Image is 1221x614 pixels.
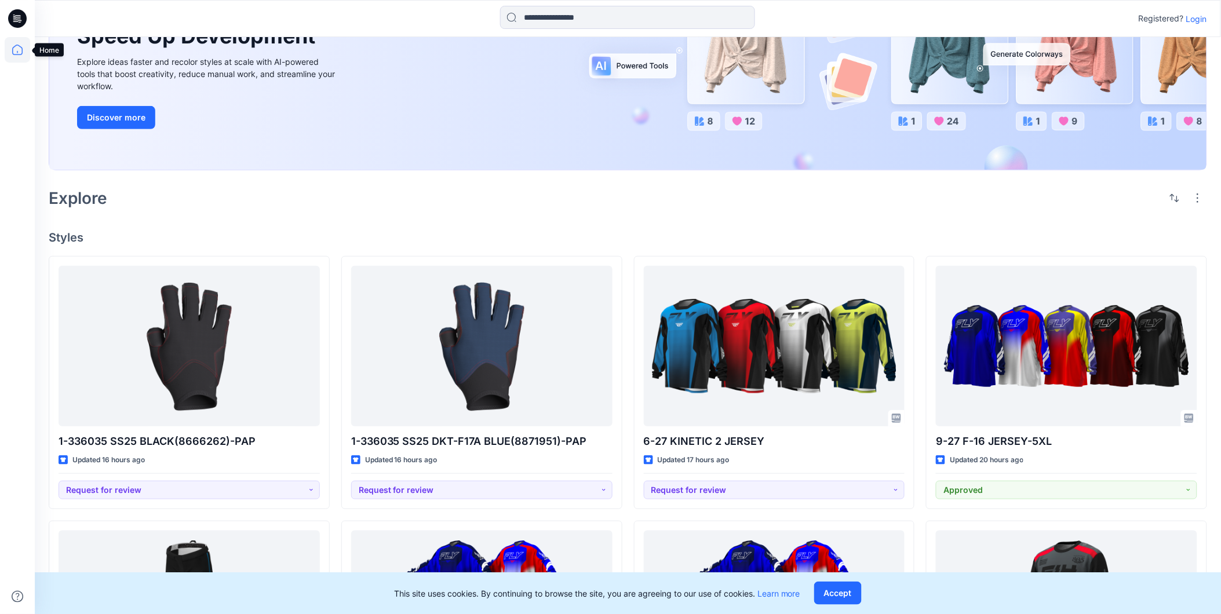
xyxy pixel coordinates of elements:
[351,266,613,426] a: 1-336035 SS25 DKT-F17A BLUE(8871951)-PAP
[950,454,1023,466] p: Updated 20 hours ago
[59,266,320,426] a: 1-336035 SS25 BLACK(8666262)-PAP
[814,582,862,605] button: Accept
[644,266,905,426] a: 6-27 KINETIC 2 JERSEY
[1139,12,1184,25] p: Registered?
[49,231,1207,244] h4: Styles
[77,56,338,92] div: Explore ideas faster and recolor styles at scale with AI-powered tools that boost creativity, red...
[49,189,107,207] h2: Explore
[658,454,730,466] p: Updated 17 hours ago
[757,589,800,598] a: Learn more
[936,433,1197,449] p: 9-27 F-16 JERSEY-5XL
[394,587,800,600] p: This site uses cookies. By continuing to browse the site, you are agreeing to our use of cookies.
[77,106,155,129] button: Discover more
[77,106,338,129] a: Discover more
[644,433,905,449] p: 6-27 KINETIC 2 JERSEY
[351,433,613,449] p: 1-336035 SS25 DKT-F17A BLUE(8871951)-PAP
[365,454,438,466] p: Updated 16 hours ago
[1186,13,1207,25] p: Login
[72,454,145,466] p: Updated 16 hours ago
[936,266,1197,426] a: 9-27 F-16 JERSEY-5XL
[59,433,320,449] p: 1-336035 SS25 BLACK(8666262)-PAP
